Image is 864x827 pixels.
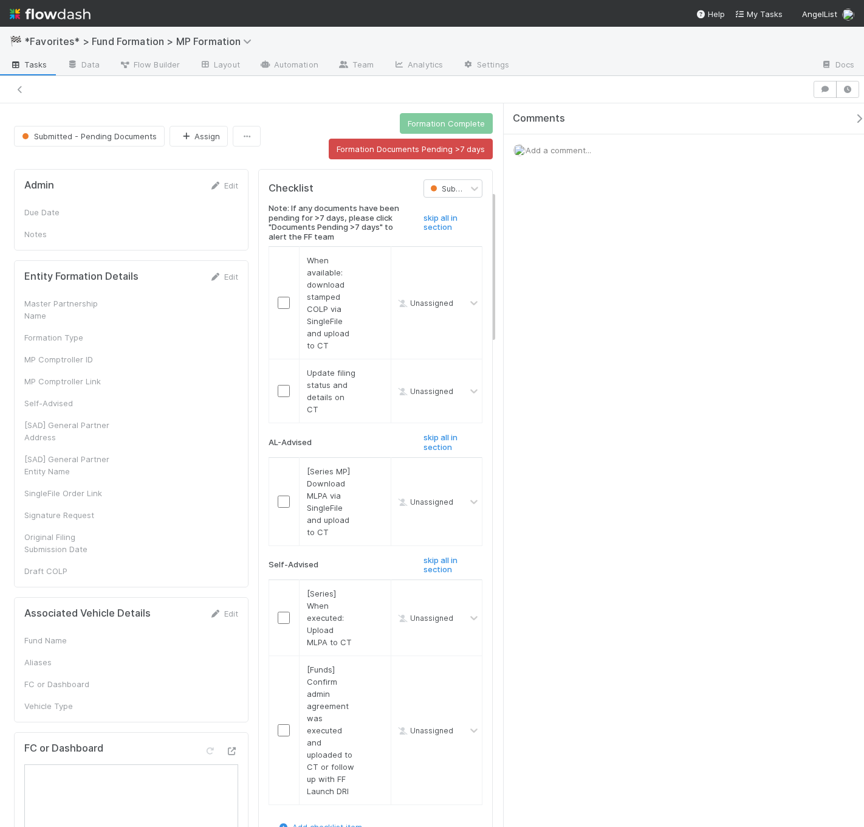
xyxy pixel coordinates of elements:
div: Help [696,8,725,20]
a: Layout [190,56,250,75]
span: Unassigned [396,726,453,735]
div: Self-Advised [24,397,115,409]
h5: FC or Dashboard [24,742,103,755]
span: Comments [513,112,565,125]
span: My Tasks [735,9,783,19]
button: Submitted - Pending Documents [14,126,165,147]
h5: Entity Formation Details [24,271,139,283]
span: Tasks [10,58,47,71]
span: [Funds] Confirm admin agreement was executed and uploaded to CT or follow up with FF Launch DRI [307,665,354,796]
div: MP Comptroller ID [24,353,115,365]
h6: AL-Advised [269,438,312,448]
span: Flow Builder [119,58,180,71]
h5: Associated Vehicle Details [24,607,151,620]
div: Aliases [24,656,115,668]
h6: Self-Advised [269,560,318,570]
span: Update filing status and details on CT [307,368,355,414]
a: Docs [811,56,864,75]
a: skip all in section [423,213,482,237]
div: Due Date [24,206,115,218]
a: Team [328,56,383,75]
a: skip all in section [423,433,482,457]
div: Master Partnership Name [24,297,115,322]
h5: Checklist [269,182,314,195]
div: [SAD] General Partner Address [24,419,115,443]
h6: skip all in section [423,213,482,232]
div: Vehicle Type [24,700,115,712]
span: AngelList [802,9,837,19]
div: Fund Name [24,634,115,646]
span: Unassigned [396,299,453,308]
button: Assign [170,126,228,147]
div: Notes [24,228,115,240]
img: avatar_892eb56c-5b5a-46db-bf0b-2a9023d0e8f8.png [842,9,854,21]
span: [Series] When executed: Upload MLPA to CT [307,589,352,647]
span: Submitted - Pending Documents [19,131,157,141]
h6: skip all in section [423,556,482,575]
button: Formation Documents Pending >7 days [329,139,493,159]
div: Formation Type [24,331,115,344]
span: *Favorites* > Fund Formation > MP Formation [24,35,258,47]
a: Edit [210,181,238,190]
h6: skip all in section [423,433,482,452]
span: [Series MP] Download MLPA via SingleFile and upload to CT [307,466,350,537]
span: Unassigned [396,614,453,623]
a: skip all in section [423,556,482,580]
div: [SAD] General Partner Entity Name [24,453,115,477]
span: When available: download stamped COLP via SingleFile and upload to CT [307,255,349,350]
div: SingleFile Order Link [24,487,115,499]
a: Data [57,56,109,75]
div: FC or Dashboard [24,678,115,690]
a: Flow Builder [109,56,190,75]
a: My Tasks [735,8,783,20]
a: Edit [210,609,238,618]
button: Formation Complete [400,113,493,134]
span: Unassigned [396,387,453,396]
a: Edit [210,272,238,282]
div: Draft COLP [24,565,115,577]
div: MP Comptroller Link [24,375,115,387]
div: Signature Request [24,509,115,521]
span: Submitted - Pending Documents [428,184,559,193]
h5: Admin [24,179,54,192]
img: logo-inverted-e16ddd16eac7371096b0.svg [10,4,91,24]
div: Original Filing Submission Date [24,531,115,555]
span: 🏁 [10,36,22,46]
a: Automation [250,56,328,75]
img: avatar_892eb56c-5b5a-46db-bf0b-2a9023d0e8f8.png [513,144,526,156]
span: Unassigned [396,497,453,506]
a: Settings [453,56,519,75]
span: Add a comment... [526,145,591,155]
h6: Note: If any documents have been pending for >7 days, please click "Documents Pending >7 days" to... [269,204,405,241]
a: Analytics [383,56,453,75]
